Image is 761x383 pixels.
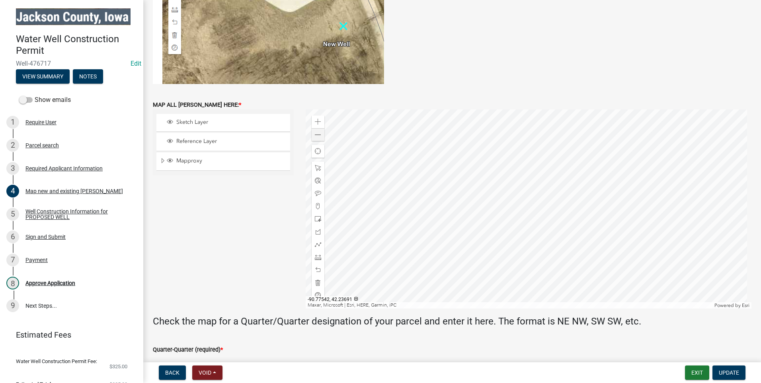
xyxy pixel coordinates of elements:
div: Powered by [712,302,751,309]
span: Expand [160,157,166,166]
div: 9 [6,299,19,312]
label: Quarter-Quarter (required) [153,347,223,353]
button: Notes [73,69,103,84]
div: 7 [6,254,19,266]
a: Esri [742,303,749,308]
button: Update [712,365,745,380]
div: 4 [6,185,19,197]
li: Sketch Layer [156,114,290,132]
div: 6 [6,231,19,243]
div: Mapproxy [166,157,287,165]
h4: Water Well Construction Permit [16,33,137,57]
a: Edit [131,60,141,67]
span: $325.00 [109,364,127,369]
div: Well Construction Information for PROPOSED WELL [25,209,131,220]
span: Well-476717 [16,60,127,67]
div: 1 [6,116,19,129]
h4: Check the map for a Quarter/Quarter designation of your parcel and enter it here. The format is N... [153,316,751,327]
div: Zoom out [312,128,324,141]
div: Required Applicant Information [25,166,103,171]
label: MAP ALL [PERSON_NAME] HERE: [153,102,241,108]
span: Back [165,369,180,376]
wm-modal-confirm: Summary [16,74,70,80]
wm-modal-confirm: Notes [73,74,103,80]
span: Reference Layer [174,138,287,145]
div: 5 [6,208,19,221]
button: View Summary [16,69,70,84]
div: Approve Application [25,280,75,286]
button: Back [159,365,186,380]
div: 3 [6,162,19,175]
button: Void [192,365,222,380]
li: Mapproxy [156,152,290,171]
div: Parcel search [25,143,59,148]
wm-modal-confirm: Edit Application Number [131,60,141,67]
div: Payment [25,257,48,263]
label: Show emails [19,95,71,105]
div: 8 [6,277,19,289]
div: Zoom in [312,115,324,128]
span: Void [199,369,211,376]
div: Require User [25,119,57,125]
ul: Layer List [156,112,291,173]
div: Map new and existing [PERSON_NAME] [25,188,123,194]
div: 2 [6,139,19,152]
img: Jackson County, Iowa [16,8,131,25]
button: Exit [685,365,709,380]
span: Sketch Layer [174,119,287,126]
li: Reference Layer [156,133,290,151]
div: Sketch Layer [166,119,287,127]
span: Update [719,369,739,376]
div: Find my location [312,145,324,158]
div: Sign and Submit [25,234,66,240]
span: Water Well Construction Permit Fee: [16,359,97,364]
a: Estimated Fees [6,327,131,343]
span: Mapproxy [174,157,287,164]
div: Reference Layer [166,138,287,146]
div: Maxar, Microsoft | Esri, HERE, Garmin, iPC [306,302,713,309]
